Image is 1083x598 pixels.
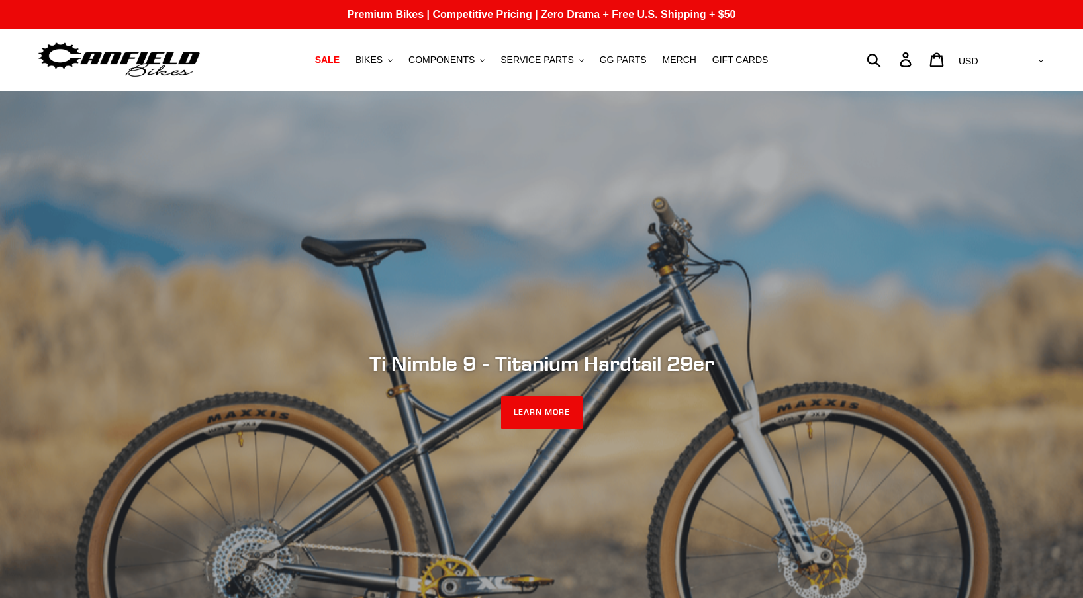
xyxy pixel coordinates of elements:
button: SERVICE PARTS [494,51,590,69]
img: Canfield Bikes [36,39,202,81]
input: Search [874,45,908,74]
a: MERCH [656,51,703,69]
span: GIFT CARDS [712,54,769,65]
span: SALE [315,54,340,65]
span: MERCH [663,54,696,65]
button: COMPONENTS [402,51,491,69]
span: COMPONENTS [408,54,475,65]
h2: Ti Nimble 9 - Titanium Hardtail 29er [181,351,903,376]
span: BIKES [355,54,383,65]
a: GG PARTS [593,51,653,69]
a: SALE [308,51,346,69]
a: LEARN MORE [501,396,583,429]
span: GG PARTS [600,54,647,65]
button: BIKES [349,51,399,69]
span: SERVICE PARTS [500,54,573,65]
a: GIFT CARDS [706,51,775,69]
